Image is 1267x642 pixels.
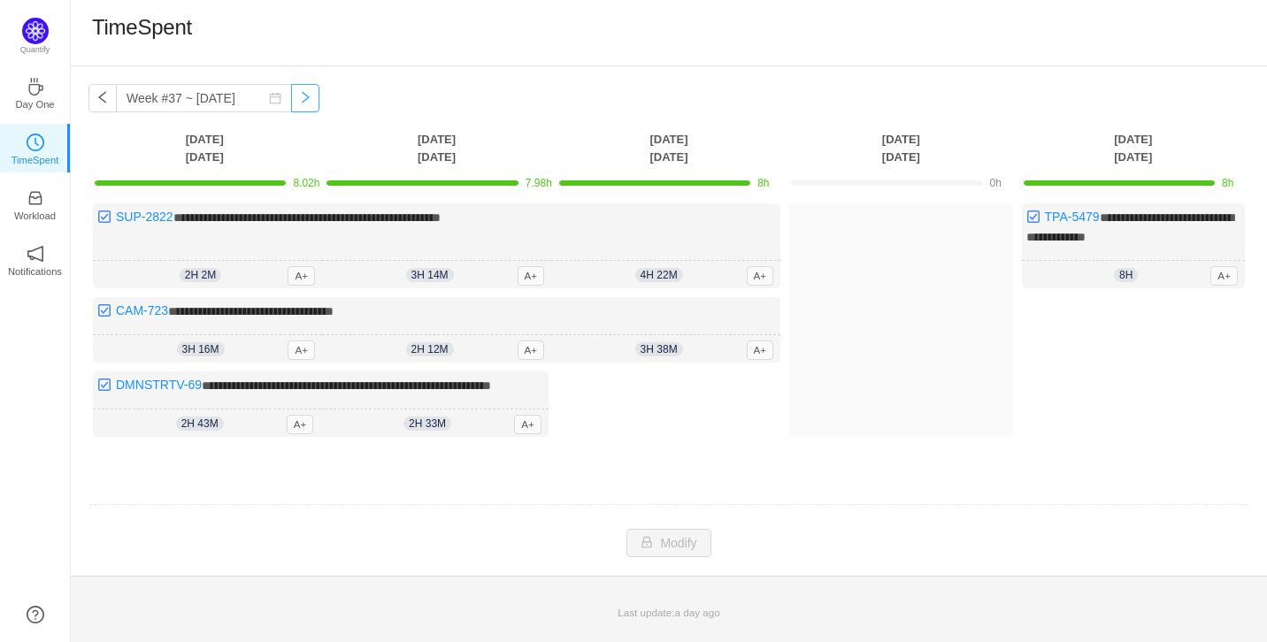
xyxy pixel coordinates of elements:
span: A+ [747,340,774,360]
a: icon: clock-circleTimeSpent [27,139,44,157]
span: Last update: [618,607,719,618]
i: icon: calendar [269,92,281,104]
span: 8.02h [293,177,319,189]
a: SUP-2822 [116,210,173,224]
span: a day ago [674,607,719,618]
span: A+ [288,340,315,360]
span: 3h 14m [406,268,454,282]
input: Select a week [116,84,292,112]
span: 2h 2m [180,268,221,282]
span: A+ [518,340,545,360]
p: Notifications [8,264,62,279]
span: 2h 12m [406,342,454,356]
span: 8h [1114,268,1138,282]
p: Workload [14,208,56,224]
button: icon: right [291,84,319,112]
span: 8h [757,177,769,189]
span: 2h 33m [403,417,451,431]
p: Quantify [20,44,50,57]
a: icon: question-circle [27,606,44,623]
p: Day One [15,96,54,112]
a: icon: notificationNotifications [27,250,44,268]
i: icon: notification [27,245,44,263]
span: A+ [747,266,774,286]
span: 3h 16m [177,342,225,356]
i: icon: clock-circle [27,134,44,151]
button: icon: left [88,84,117,112]
p: TimeSpent [12,152,59,168]
span: 2h 43m [176,417,224,431]
img: Quantify [22,18,49,44]
th: [DATE] [DATE] [1017,130,1249,166]
th: [DATE] [DATE] [320,130,552,166]
img: 10318 [1026,210,1040,224]
span: 4h 22m [635,268,683,282]
i: icon: coffee [27,78,44,96]
h1: TimeSpent [92,14,192,41]
th: [DATE] [DATE] [553,130,785,166]
span: A+ [287,415,314,434]
span: 0h [990,177,1002,189]
th: [DATE] [DATE] [785,130,1017,166]
a: icon: coffeeDay One [27,83,44,101]
span: A+ [514,415,541,434]
a: TPA-5479 [1045,210,1100,224]
img: 10318 [97,378,111,392]
span: 3h 38m [635,342,683,356]
a: icon: inboxWorkload [27,195,44,212]
th: [DATE] [DATE] [88,130,320,166]
img: 10318 [97,210,111,224]
span: A+ [518,266,545,286]
a: DMNSTRTV-69 [116,378,202,392]
span: A+ [288,266,315,286]
span: 7.98h [526,177,552,189]
img: 10318 [97,303,111,317]
button: icon: lockModify [626,529,710,557]
span: 8h [1222,177,1233,189]
span: A+ [1210,266,1238,286]
a: CAM-723 [116,303,168,317]
i: icon: inbox [27,189,44,207]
